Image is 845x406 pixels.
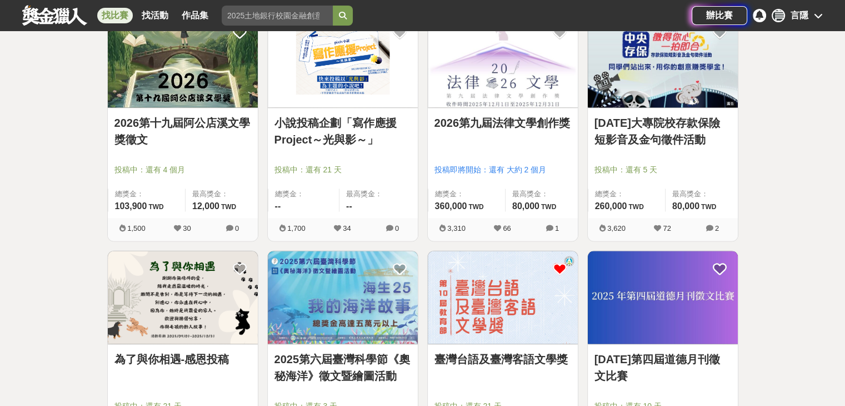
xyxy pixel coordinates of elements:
[692,6,747,25] a: 辦比賽
[595,201,627,211] span: 260,000
[435,189,498,200] span: 總獎金：
[715,224,719,232] span: 2
[192,189,251,200] span: 最高獎金：
[594,351,731,384] a: [DATE]第四屆道德月刊徵文比賽
[628,203,643,211] span: TWD
[512,201,539,211] span: 80,000
[274,351,411,384] a: 2025第六屆臺灣科學節《奧秘海洋》徵文暨繪圖活動
[275,201,281,211] span: --
[672,201,699,211] span: 80,000
[541,203,556,211] span: TWD
[127,224,146,232] span: 1,500
[177,8,213,23] a: 作品集
[791,9,808,22] div: 言隱
[512,189,571,200] span: 最高獎金：
[114,351,251,368] a: 為了與你相遇-感恩投稿
[115,201,147,211] span: 103,900
[663,224,671,232] span: 72
[607,224,626,232] span: 3,620
[275,189,333,200] span: 總獎金：
[672,189,731,200] span: 最高獎金：
[183,224,191,232] span: 30
[235,224,239,232] span: 0
[274,115,411,148] a: 小說投稿企劃「寫作應援Project～光與影～」
[594,164,731,176] span: 投稿中：還有 5 天
[434,115,571,131] a: 2026第九屆法律文學創作獎
[268,251,418,344] a: Cover Image
[137,8,173,23] a: 找活動
[108,251,258,344] img: Cover Image
[114,115,251,148] a: 2026第十九屆阿公店溪文學獎徵文
[447,224,466,232] span: 3,310
[148,203,163,211] span: TWD
[114,164,251,176] span: 投稿中：還有 4 個月
[346,189,411,200] span: 最高獎金：
[434,351,571,368] a: 臺灣台語及臺灣客語文學獎
[555,224,559,232] span: 1
[594,115,731,148] a: [DATE]大專院校存款保險短影音及金句徵件活動
[268,251,418,344] img: Cover Image
[588,15,738,108] img: Cover Image
[595,189,658,200] span: 總獎金：
[434,164,571,176] span: 投稿即將開始：還有 大約 2 個月
[468,203,483,211] span: TWD
[772,9,785,22] div: 言
[287,224,306,232] span: 1,700
[428,251,578,344] img: Cover Image
[115,189,178,200] span: 總獎金：
[428,251,578,344] a: Cover Image
[503,224,511,232] span: 66
[588,251,738,344] img: Cover Image
[221,203,236,211] span: TWD
[222,6,333,26] input: 2025土地銀行校園金融創意挑戰賽：從你出發 開啟智慧金融新頁
[108,15,258,108] img: Cover Image
[97,8,133,23] a: 找比賽
[588,251,738,344] a: Cover Image
[346,201,352,211] span: --
[274,164,411,176] span: 投稿中：還有 21 天
[435,201,467,211] span: 360,000
[268,15,418,108] img: Cover Image
[192,201,219,211] span: 12,000
[701,203,716,211] span: TWD
[343,224,351,232] span: 34
[428,15,578,108] img: Cover Image
[395,224,399,232] span: 0
[108,251,258,344] a: Cover Image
